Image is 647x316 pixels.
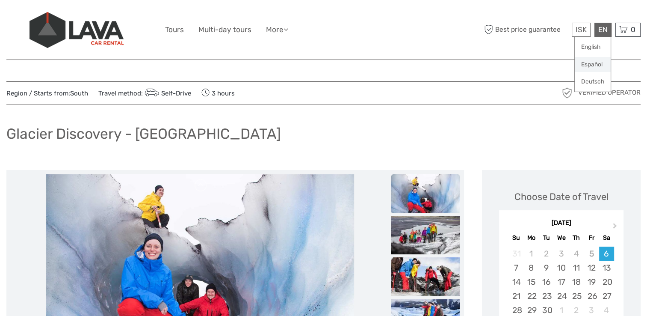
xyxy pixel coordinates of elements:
div: Tu [539,232,554,244]
img: f9e8759a8d0243fb9a889d26c68137ce_slider_thumbnail.jpeg [391,257,460,296]
span: Travel method: [98,87,191,99]
div: Choose Monday, September 15th, 2025 [524,275,539,289]
img: 523-13fdf7b0-e410-4b32-8dc9-7907fc8d33f7_logo_big.jpg [30,12,124,48]
div: [DATE] [499,219,623,228]
div: Choose Friday, September 19th, 2025 [584,275,599,289]
h1: Glacier Discovery - [GEOGRAPHIC_DATA] [6,125,281,143]
div: Choose Thursday, September 18th, 2025 [569,275,584,289]
a: English [575,39,611,55]
div: Choose Saturday, September 27th, 2025 [599,289,614,303]
button: Open LiveChat chat widget [98,13,109,24]
a: South [70,89,88,97]
span: 0 [629,25,637,34]
span: ISK [576,25,587,34]
div: Choose Friday, September 12th, 2025 [584,261,599,275]
div: Choose Tuesday, September 9th, 2025 [539,261,554,275]
a: Tours [165,24,184,36]
a: Español [575,57,611,72]
div: Choose Tuesday, September 16th, 2025 [539,275,554,289]
div: Not available Wednesday, September 3rd, 2025 [554,247,569,261]
img: b3fb8f325aa04ab5951b31e6b90b9a6d_slider_thumbnail.jpeg [391,174,460,213]
div: Not available Tuesday, September 2nd, 2025 [539,247,554,261]
span: Region / Starts from: [6,89,88,98]
div: We [554,232,569,244]
div: Choose Saturday, September 13th, 2025 [599,261,614,275]
div: Su [508,232,523,244]
div: Choose Saturday, September 20th, 2025 [599,275,614,289]
div: Choose Friday, September 26th, 2025 [584,289,599,303]
span: 3 hours [201,87,235,99]
span: Verified Operator [578,88,641,97]
div: Fr [584,232,599,244]
div: Choose Wednesday, September 10th, 2025 [554,261,569,275]
div: Choose Sunday, September 14th, 2025 [508,275,523,289]
div: Not available Monday, September 1st, 2025 [524,247,539,261]
div: Choose Tuesday, September 23rd, 2025 [539,289,554,303]
a: More [266,24,288,36]
img: fa1106edbb7b4f04af8001548d21eb0b_slider_thumbnail.jpeg [391,216,460,254]
img: verified_operator_grey_128.png [560,86,574,100]
span: Best price guarantee [482,23,570,37]
div: Choose Thursday, September 11th, 2025 [569,261,584,275]
div: Not available Thursday, September 4th, 2025 [569,247,584,261]
div: Choose Sunday, September 7th, 2025 [508,261,523,275]
div: Choose Wednesday, September 17th, 2025 [554,275,569,289]
a: Self-Drive [143,89,191,97]
div: Sa [599,232,614,244]
div: Mo [524,232,539,244]
button: Next Month [609,221,623,235]
a: Multi-day tours [198,24,251,36]
div: Choose Sunday, September 21st, 2025 [508,289,523,303]
div: Choose Monday, September 22nd, 2025 [524,289,539,303]
div: Not available Sunday, August 31st, 2025 [508,247,523,261]
div: EN [594,23,612,37]
div: Not available Friday, September 5th, 2025 [584,247,599,261]
div: Choose Date of Travel [514,190,609,203]
div: Choose Thursday, September 25th, 2025 [569,289,584,303]
div: Choose Wednesday, September 24th, 2025 [554,289,569,303]
div: Choose Monday, September 8th, 2025 [524,261,539,275]
p: We're away right now. Please check back later! [12,15,97,22]
div: Choose Saturday, September 6th, 2025 [599,247,614,261]
div: Th [569,232,584,244]
a: Deutsch [575,74,611,89]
